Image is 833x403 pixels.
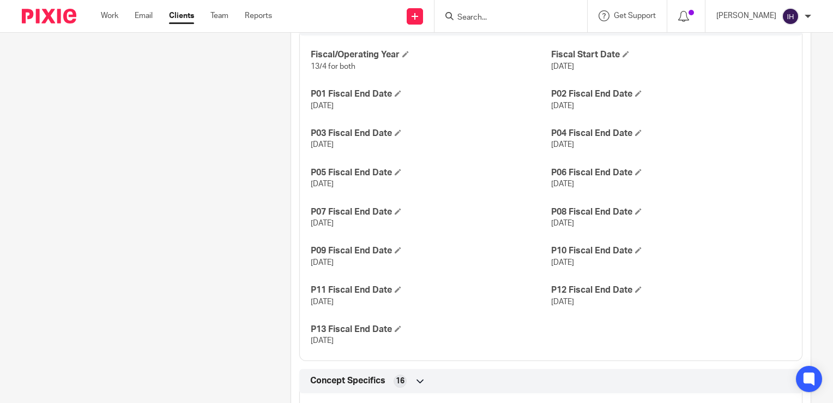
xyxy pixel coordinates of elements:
[311,128,551,139] h4: P03 Fiscal End Date
[551,49,791,61] h4: Fiscal Start Date
[311,206,551,218] h4: P07 Fiscal End Date
[311,88,551,100] h4: P01 Fiscal End Date
[311,245,551,257] h4: P09 Fiscal End Date
[551,298,574,306] span: [DATE]
[551,88,791,100] h4: P02 Fiscal End Date
[169,10,194,21] a: Clients
[551,167,791,179] h4: P06 Fiscal End Date
[311,298,334,306] span: [DATE]
[311,102,334,110] span: [DATE]
[551,206,791,218] h4: P08 Fiscal End Date
[310,375,385,387] span: Concept Specifics
[135,10,153,21] a: Email
[551,180,574,188] span: [DATE]
[210,10,228,21] a: Team
[311,220,334,227] span: [DATE]
[311,180,334,188] span: [DATE]
[716,10,776,21] p: [PERSON_NAME]
[614,12,656,20] span: Get Support
[245,10,272,21] a: Reports
[311,63,355,70] span: 13/4 for both
[311,49,551,61] h4: Fiscal/Operating Year
[551,220,574,227] span: [DATE]
[396,376,405,387] span: 16
[22,9,76,23] img: Pixie
[311,324,551,335] h4: P13 Fiscal End Date
[551,259,574,266] span: [DATE]
[311,259,334,266] span: [DATE]
[551,141,574,149] span: [DATE]
[311,167,551,179] h4: P05 Fiscal End Date
[782,8,799,25] img: svg%3E
[311,141,334,149] span: [DATE]
[551,128,791,139] h4: P04 Fiscal End Date
[551,245,791,257] h4: P10 Fiscal End Date
[551,102,574,110] span: [DATE]
[311,285,551,296] h4: P11 Fiscal End Date
[456,13,554,23] input: Search
[311,337,334,345] span: [DATE]
[551,285,791,296] h4: P12 Fiscal End Date
[551,63,574,70] span: [DATE]
[101,10,118,21] a: Work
